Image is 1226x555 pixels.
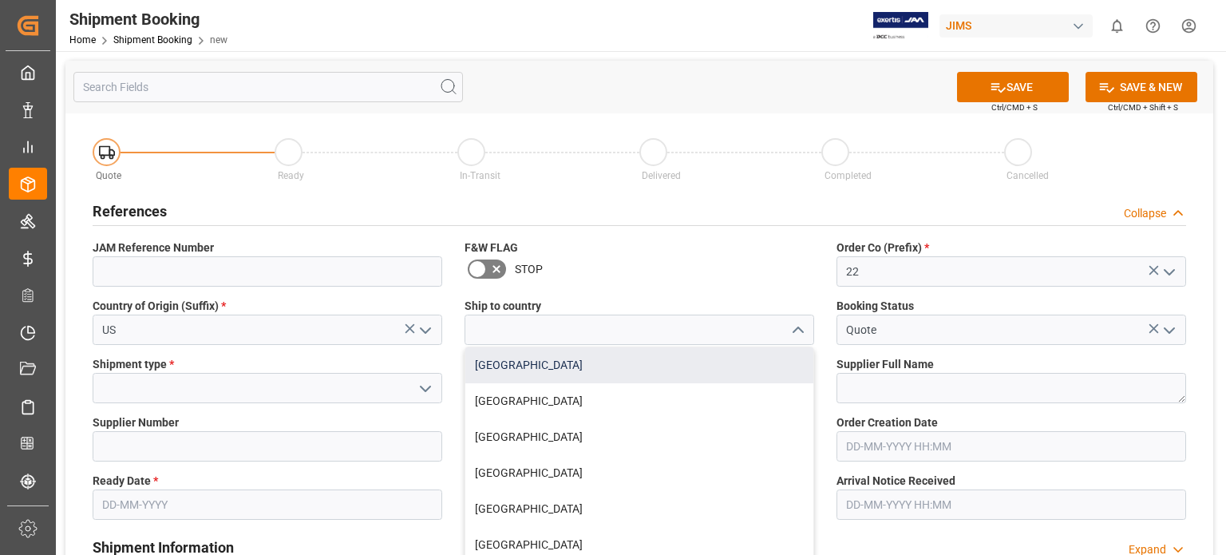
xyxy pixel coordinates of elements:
[69,34,96,46] a: Home
[785,318,809,343] button: close menu
[96,170,121,181] span: Quote
[413,376,437,401] button: open menu
[836,490,1186,520] input: DD-MM-YYYY HH:MM
[1007,170,1049,181] span: Cancelled
[465,383,813,419] div: [GEOGRAPHIC_DATA]
[1157,318,1181,343] button: open menu
[93,414,179,431] span: Supplier Number
[93,356,174,373] span: Shipment type
[73,72,463,102] input: Search Fields
[836,298,914,315] span: Booking Status
[1086,72,1197,102] button: SAVE & NEW
[991,101,1038,113] span: Ctrl/CMD + S
[93,315,442,345] input: Type to search/select
[278,170,304,181] span: Ready
[465,455,813,491] div: [GEOGRAPHIC_DATA]
[642,170,681,181] span: Delivered
[1157,260,1181,284] button: open menu
[93,490,442,520] input: DD-MM-YYYY
[836,356,934,373] span: Supplier Full Name
[93,200,167,222] h2: References
[465,298,541,315] span: Ship to country
[1099,8,1135,44] button: show 0 new notifications
[836,431,1186,462] input: DD-MM-YYYY HH:MM
[825,170,872,181] span: Completed
[93,240,214,256] span: JAM Reference Number
[465,347,813,383] div: [GEOGRAPHIC_DATA]
[515,261,543,278] span: STOP
[465,419,813,455] div: [GEOGRAPHIC_DATA]
[836,473,955,490] span: Arrival Notice Received
[465,491,813,527] div: [GEOGRAPHIC_DATA]
[836,240,929,256] span: Order Co (Prefix)
[1135,8,1171,44] button: Help Center
[93,473,158,490] span: Ready Date
[413,318,437,343] button: open menu
[1108,101,1178,113] span: Ctrl/CMD + Shift + S
[465,240,518,256] span: F&W FLAG
[93,298,226,315] span: Country of Origin (Suffix)
[873,12,928,40] img: Exertis%20JAM%20-%20Email%20Logo.jpg_1722504956.jpg
[460,170,500,181] span: In-Transit
[836,414,938,431] span: Order Creation Date
[957,72,1069,102] button: SAVE
[939,10,1099,41] button: JIMS
[939,14,1093,38] div: JIMS
[113,34,192,46] a: Shipment Booking
[69,7,227,31] div: Shipment Booking
[1124,205,1166,222] div: Collapse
